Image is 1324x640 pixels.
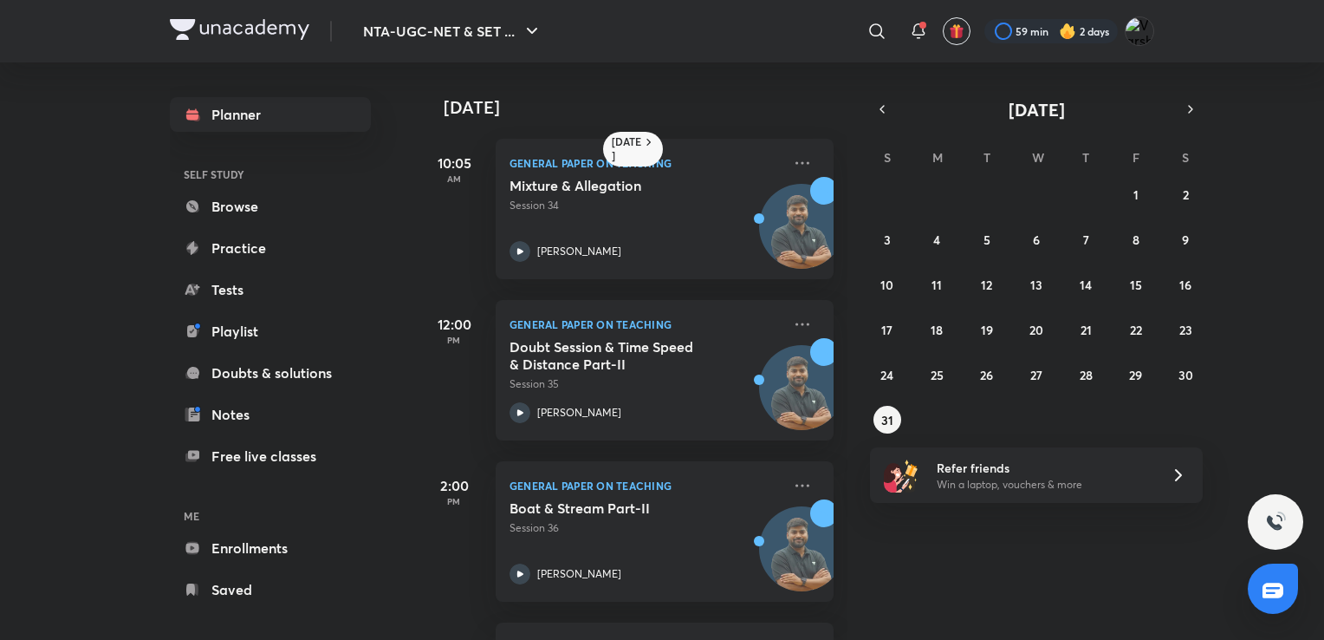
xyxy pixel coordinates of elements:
abbr: August 10, 2025 [880,277,893,293]
a: Practice [170,231,371,265]
abbr: August 28, 2025 [1080,367,1093,383]
button: August 22, 2025 [1122,316,1150,343]
abbr: Friday [1133,149,1139,166]
button: August 13, 2025 [1022,271,1050,298]
a: Free live classes [170,439,371,473]
button: August 18, 2025 [923,316,951,343]
button: avatar [943,17,970,45]
button: August 29, 2025 [1122,361,1150,389]
abbr: August 14, 2025 [1080,277,1092,293]
button: August 25, 2025 [923,361,951,389]
p: Win a laptop, vouchers & more [937,477,1150,493]
a: Browse [170,189,371,224]
a: Doubts & solutions [170,356,371,390]
a: Enrollments [170,531,371,565]
button: August 20, 2025 [1022,316,1050,343]
abbr: August 5, 2025 [983,232,990,248]
button: August 11, 2025 [923,271,951,298]
p: PM [419,335,489,345]
h5: 2:00 [419,475,489,496]
img: avatar [949,23,964,39]
button: August 4, 2025 [923,225,951,253]
abbr: August 2, 2025 [1183,186,1189,203]
button: August 24, 2025 [873,361,901,389]
abbr: August 30, 2025 [1178,367,1193,383]
a: Planner [170,97,371,132]
button: August 12, 2025 [973,271,1001,298]
button: August 31, 2025 [873,406,901,434]
abbr: August 16, 2025 [1179,277,1191,293]
button: August 1, 2025 [1122,180,1150,208]
button: August 27, 2025 [1022,361,1050,389]
img: streak [1059,23,1076,40]
abbr: Tuesday [983,149,990,166]
p: PM [419,496,489,506]
a: Playlist [170,314,371,349]
button: August 14, 2025 [1072,271,1100,298]
abbr: August 9, 2025 [1182,232,1189,248]
span: [DATE] [1009,98,1065,121]
abbr: August 3, 2025 [884,232,891,248]
abbr: August 13, 2025 [1030,277,1042,293]
abbr: Monday [932,149,943,166]
a: Company Logo [170,19,309,44]
button: August 7, 2025 [1072,225,1100,253]
button: August 21, 2025 [1072,316,1100,343]
abbr: August 21, 2025 [1081,322,1092,338]
abbr: August 23, 2025 [1179,322,1192,338]
button: [DATE] [894,97,1178,121]
abbr: August 6, 2025 [1033,232,1040,248]
button: August 3, 2025 [873,225,901,253]
button: August 9, 2025 [1171,225,1199,253]
abbr: Thursday [1082,149,1089,166]
button: August 2, 2025 [1171,180,1199,208]
abbr: August 20, 2025 [1029,322,1043,338]
abbr: August 18, 2025 [931,322,943,338]
abbr: August 25, 2025 [931,367,944,383]
abbr: August 19, 2025 [981,322,993,338]
abbr: August 27, 2025 [1030,367,1042,383]
p: General Paper on Teaching [509,314,782,335]
p: AM [419,173,489,184]
button: August 5, 2025 [973,225,1001,253]
abbr: August 7, 2025 [1083,232,1089,248]
abbr: August 15, 2025 [1130,277,1142,293]
button: August 17, 2025 [873,316,901,343]
a: Tests [170,272,371,307]
p: [PERSON_NAME] [537,244,621,259]
button: August 16, 2025 [1171,271,1199,298]
abbr: August 8, 2025 [1133,232,1139,248]
abbr: August 12, 2025 [981,277,992,293]
img: Company Logo [170,19,309,40]
h6: SELF STUDY [170,160,371,189]
h6: [DATE] [612,135,642,163]
h5: Boat & Stream Part-II [509,500,725,517]
img: Avatar [760,516,843,599]
abbr: August 22, 2025 [1130,322,1142,338]
p: [PERSON_NAME] [537,566,621,582]
button: August 6, 2025 [1022,225,1050,253]
p: General Paper on Teaching [509,153,782,173]
abbr: August 26, 2025 [980,367,993,383]
abbr: August 11, 2025 [931,277,942,293]
img: Avatar [760,193,843,277]
button: August 23, 2025 [1171,316,1199,343]
button: August 8, 2025 [1122,225,1150,253]
h5: Mixture & Allegation [509,177,725,194]
abbr: August 31, 2025 [881,412,893,428]
button: August 28, 2025 [1072,361,1100,389]
img: referral [884,458,918,493]
img: ttu [1265,512,1286,532]
p: Session 36 [509,520,782,536]
h5: 12:00 [419,314,489,335]
button: August 15, 2025 [1122,271,1150,298]
img: Avatar [760,355,843,438]
p: [PERSON_NAME] [537,405,621,421]
abbr: August 29, 2025 [1129,367,1142,383]
abbr: August 4, 2025 [933,232,940,248]
h6: Refer friends [937,459,1150,477]
h6: ME [170,501,371,531]
button: August 10, 2025 [873,271,901,298]
p: Session 35 [509,376,782,392]
h5: 10:05 [419,153,489,173]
